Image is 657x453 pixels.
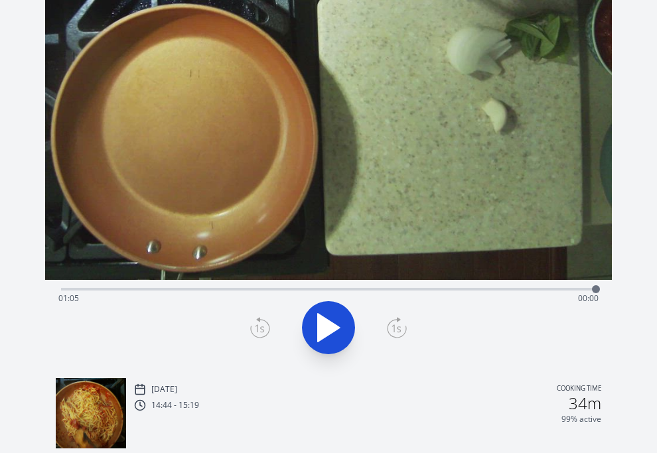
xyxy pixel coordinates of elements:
[557,383,601,395] p: Cooking time
[151,384,177,395] p: [DATE]
[56,378,125,448] img: 250810184459_thumb.jpeg
[578,292,599,304] span: 00:00
[151,400,199,411] p: 14:44 - 15:19
[569,395,601,411] h2: 34m
[561,414,601,424] p: 99% active
[58,292,79,304] span: 01:05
